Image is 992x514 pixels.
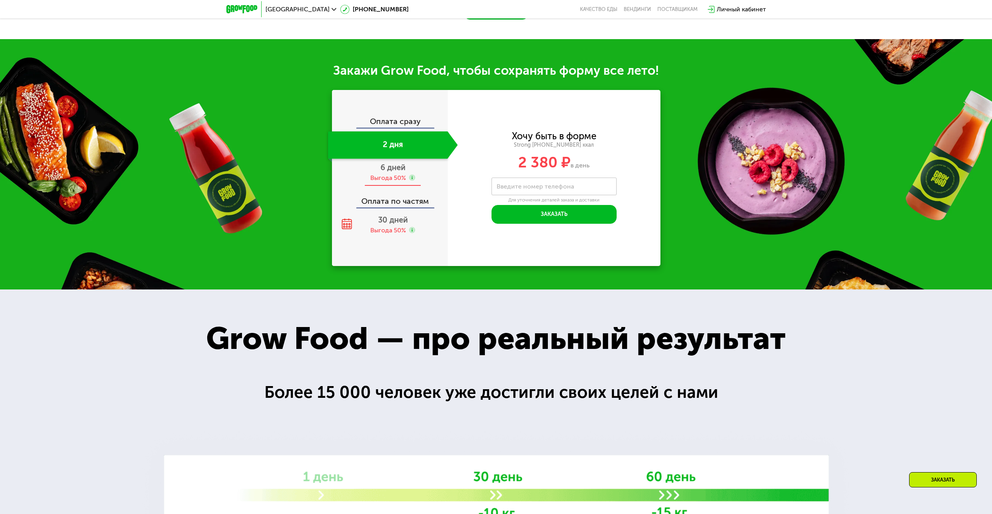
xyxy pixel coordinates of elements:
div: Личный кабинет [717,5,766,14]
div: поставщикам [657,6,698,13]
label: Введите номер телефона [497,184,574,189]
span: 30 дней [378,215,408,225]
div: Более 15 000 человек уже достигли своих целей с нами [264,379,727,405]
div: Заказать [909,472,977,487]
span: 2 380 ₽ [518,153,570,171]
span: 6 дней [380,163,405,172]
span: в день [570,162,590,169]
button: Заказать [492,205,617,224]
div: Хочу быть в форме [512,132,596,140]
div: Grow Food — про реальный результат [183,315,808,362]
a: Качество еды [580,6,617,13]
span: [GEOGRAPHIC_DATA] [265,6,330,13]
div: Выгода 50% [370,174,406,182]
div: Выгода 50% [370,226,406,235]
a: [PHONE_NUMBER] [340,5,409,14]
a: Вендинги [624,6,651,13]
div: Strong [PHONE_NUMBER] ккал [448,142,660,149]
div: Оплата по частям [333,189,448,207]
div: Оплата сразу [333,117,448,128]
div: Для уточнения деталей заказа и доставки [492,197,617,203]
